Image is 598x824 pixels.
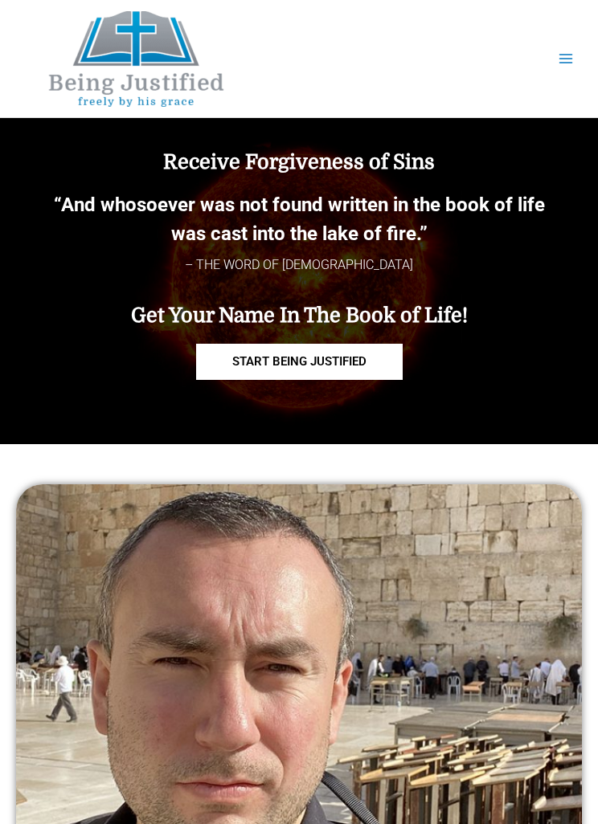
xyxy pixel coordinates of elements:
[196,344,403,380] a: START BEING JUSTIFIED
[232,356,367,368] span: START BEING JUSTIFIED
[40,304,558,328] h4: Get Your Name In The Book of Life!
[185,257,413,272] span: – THE WORD OF [DEMOGRAPHIC_DATA]
[551,43,582,75] button: Main menu toggle
[40,150,558,174] h4: Receive Forgiveness of Sins
[16,11,257,107] img: Being Justified
[54,194,545,245] b: “And whosoever was not found written in the book of life was cast into the lake of fire.”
